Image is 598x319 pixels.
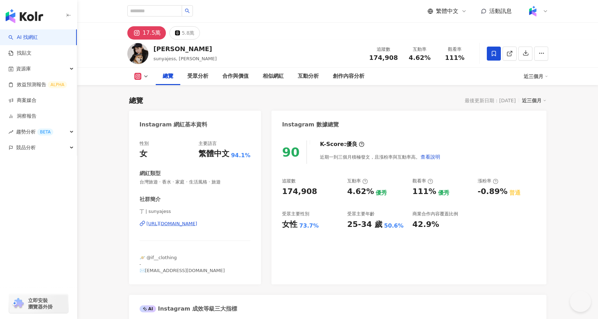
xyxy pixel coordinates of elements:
div: 觀看率 [412,178,433,184]
div: [PERSON_NAME] [154,44,217,53]
div: 90 [282,145,300,159]
span: search [185,8,190,13]
div: 互動分析 [298,72,319,81]
div: 5.8萬 [182,28,194,38]
div: 174,908 [282,186,317,197]
span: 立即安裝 瀏覽器外掛 [28,297,53,310]
a: 洞察報告 [8,113,36,120]
div: Instagram 數據總覽 [282,121,339,129]
img: chrome extension [11,298,25,309]
div: 近三個月 [524,71,548,82]
div: 商業合作內容覆蓋比例 [412,211,458,217]
div: 繁體中文 [199,148,229,159]
img: logo [6,9,43,23]
img: Kolr%20app%20icon%20%281%29.png [526,5,539,18]
div: 創作內容分析 [333,72,364,81]
div: 社群簡介 [140,196,161,203]
div: 受眾主要性別 [282,211,309,217]
span: 111% [445,54,465,61]
span: 繁體中文 [436,7,458,15]
div: Instagram 成效等級三大指標 [140,305,237,313]
span: sunyajess, [PERSON_NAME] [154,56,217,61]
div: -0.89% [478,186,508,197]
a: 效益預測報告ALPHA [8,81,67,88]
div: 主要語言 [199,140,217,147]
div: BETA [37,129,53,136]
div: Instagram 網紅基本資料 [140,121,208,129]
div: 相似網紅 [263,72,284,81]
div: 25-34 歲 [347,219,382,230]
div: 17.5萬 [143,28,161,38]
a: 找貼文 [8,50,32,57]
a: chrome extension立即安裝 瀏覽器外掛 [9,294,68,313]
a: [URL][DOMAIN_NAME] [140,221,251,227]
div: 111% [412,186,436,197]
a: searchAI 找網紅 [8,34,38,41]
div: 觀看率 [442,46,468,53]
div: 互動率 [347,178,368,184]
span: 查看說明 [421,154,440,160]
button: 5.8萬 [169,26,200,40]
div: 優秀 [438,189,449,197]
div: 近期一到三個月積極發文，且漲粉率與互動率高。 [320,150,441,164]
iframe: Help Scout Beacon - Open [570,291,591,312]
span: 🪐 @if__clothing - ✉️[EMAIL_ADDRESS][DOMAIN_NAME] [140,255,225,273]
div: 73.7% [299,222,319,230]
div: 合作與價值 [222,72,249,81]
div: 受眾分析 [187,72,208,81]
div: AI [140,305,156,312]
span: 丁 | sunyajess [140,208,251,215]
span: 174,908 [369,54,398,61]
div: 網紅類型 [140,170,161,177]
div: 普通 [509,189,520,197]
div: 42.9% [412,219,439,230]
div: 追蹤數 [282,178,296,184]
a: 商案媒合 [8,97,36,104]
div: 50.6% [384,222,404,230]
span: 4.62% [409,54,430,61]
div: 近三個月 [522,96,546,105]
div: 4.62% [347,186,374,197]
span: 台灣旅遊 · 香水 · 家庭 · 生活風格 · 旅遊 [140,179,251,185]
div: 女性 [282,219,297,230]
span: rise [8,130,13,134]
span: 94.1% [231,152,251,159]
div: 受眾主要年齡 [347,211,375,217]
div: 總覽 [129,96,143,105]
button: 查看說明 [420,150,441,164]
div: 漲粉率 [478,178,498,184]
div: 總覽 [163,72,173,81]
span: 趨勢分析 [16,124,53,140]
div: 互動率 [406,46,433,53]
span: 競品分析 [16,140,36,155]
div: 女 [140,148,147,159]
div: 性別 [140,140,149,147]
div: [URL][DOMAIN_NAME] [147,221,197,227]
button: 17.5萬 [127,26,166,40]
div: 最後更新日期：[DATE] [465,98,516,103]
div: 追蹤數 [369,46,398,53]
div: 優秀 [376,189,387,197]
div: K-Score : [320,140,364,148]
span: 活動訊息 [489,8,512,14]
span: 資源庫 [16,61,31,77]
div: 優良 [346,140,357,148]
img: KOL Avatar [127,43,148,64]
